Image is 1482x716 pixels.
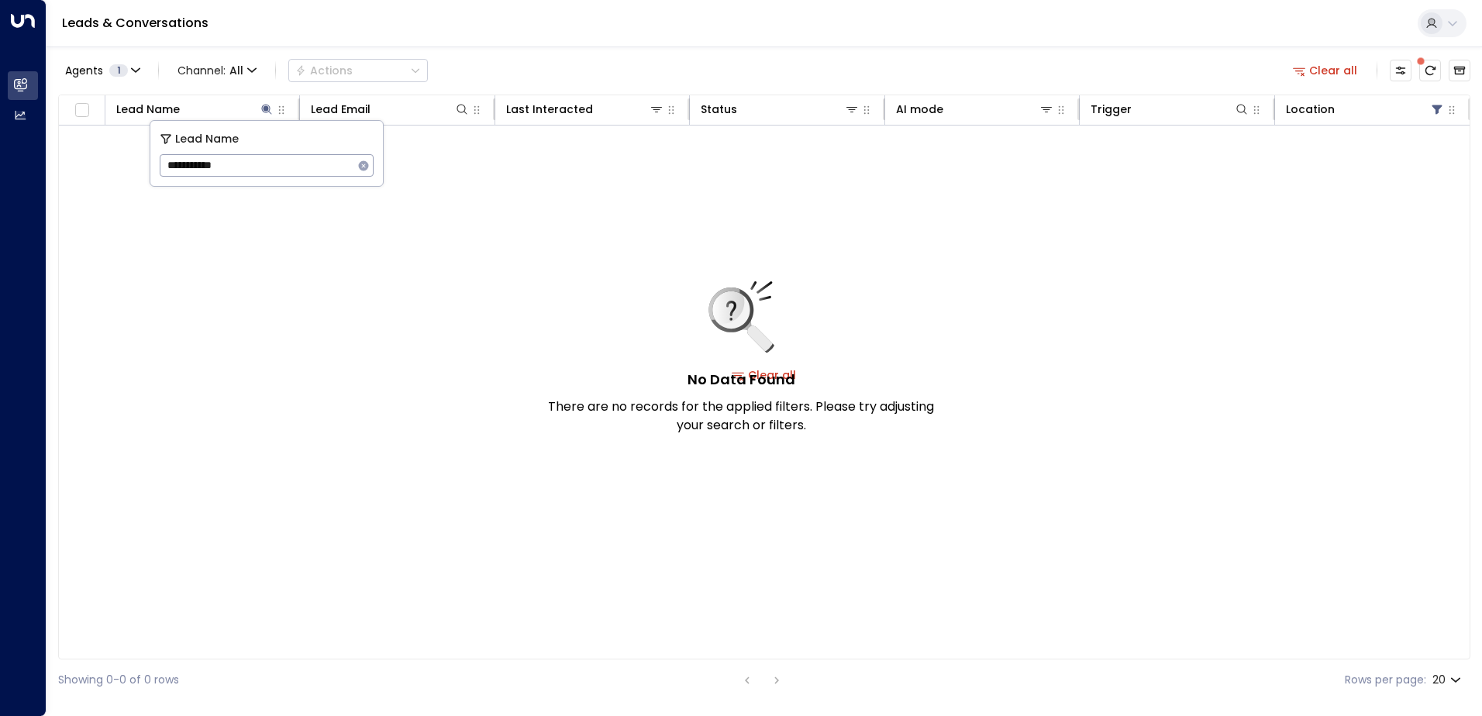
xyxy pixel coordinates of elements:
[547,398,935,435] p: There are no records for the applied filters. Please try adjusting your search or filters.
[1091,100,1249,119] div: Trigger
[1419,60,1441,81] span: There are new threads available. Refresh the grid to view the latest updates.
[1432,669,1464,691] div: 20
[1286,100,1445,119] div: Location
[58,60,146,81] button: Agents1
[288,59,428,82] div: Button group with a nested menu
[506,100,593,119] div: Last Interacted
[896,100,943,119] div: AI mode
[1345,672,1426,688] label: Rows per page:
[701,100,737,119] div: Status
[116,100,180,119] div: Lead Name
[295,64,353,77] div: Actions
[72,101,91,120] span: Toggle select all
[1449,60,1470,81] button: Archived Leads
[506,100,664,119] div: Last Interacted
[62,14,209,32] a: Leads & Conversations
[171,60,263,81] span: Channel:
[175,130,239,148] span: Lead Name
[1286,100,1335,119] div: Location
[116,100,274,119] div: Lead Name
[171,60,263,81] button: Channel:All
[701,100,859,119] div: Status
[1390,60,1411,81] button: Customize
[737,670,787,690] nav: pagination navigation
[1287,60,1364,81] button: Clear all
[58,672,179,688] div: Showing 0-0 of 0 rows
[311,100,370,119] div: Lead Email
[688,369,795,390] h5: No Data Found
[109,64,128,77] span: 1
[65,65,103,76] span: Agents
[229,64,243,77] span: All
[288,59,428,82] button: Actions
[896,100,1054,119] div: AI mode
[1091,100,1132,119] div: Trigger
[311,100,469,119] div: Lead Email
